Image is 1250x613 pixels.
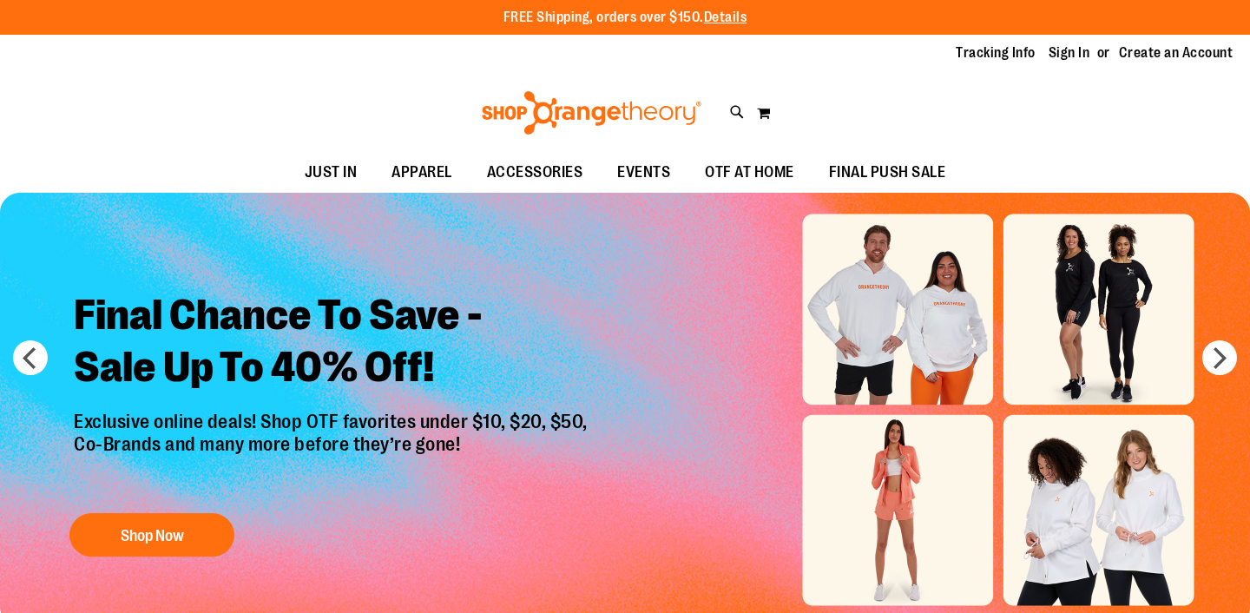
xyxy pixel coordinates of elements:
[287,153,375,193] a: JUST IN
[1049,43,1090,63] a: Sign In
[1119,43,1234,63] a: Create an Account
[305,153,358,192] span: JUST IN
[374,153,470,193] a: APPAREL
[705,153,794,192] span: OTF AT HOME
[704,10,747,25] a: Details
[479,91,704,135] img: Shop Orangetheory
[956,43,1036,63] a: Tracking Info
[61,276,605,411] h2: Final Chance To Save - Sale Up To 40% Off!
[470,153,601,193] a: ACCESSORIES
[829,153,946,192] span: FINAL PUSH SALE
[13,340,48,375] button: prev
[61,276,605,565] a: Final Chance To Save -Sale Up To 40% Off! Exclusive online deals! Shop OTF favorites under $10, $...
[600,153,687,193] a: EVENTS
[61,411,605,496] p: Exclusive online deals! Shop OTF favorites under $10, $20, $50, Co-Brands and many more before th...
[812,153,964,193] a: FINAL PUSH SALE
[1202,340,1237,375] button: next
[617,153,670,192] span: EVENTS
[687,153,812,193] a: OTF AT HOME
[503,8,747,28] p: FREE Shipping, orders over $150.
[391,153,452,192] span: APPAREL
[487,153,583,192] span: ACCESSORIES
[69,513,234,557] button: Shop Now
